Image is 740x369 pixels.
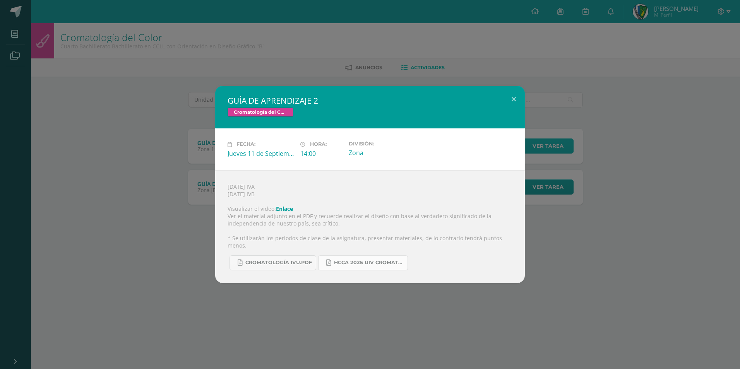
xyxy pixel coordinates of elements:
label: División: [349,141,415,147]
a: CROMATOLOGÍA IVU.pdf [230,255,316,270]
div: Zona [349,149,415,157]
div: Jueves 11 de Septiembre [228,149,294,158]
a: HCCA 2025 UIV CROMATOLOGÍA DEL COLOR.docx.pdf [318,255,408,270]
span: CROMATOLOGÍA IVU.pdf [245,260,312,266]
div: [DATE] IVA [DATE] IVB Visualizar el video: Ver el material adjunto en el PDF y recuerde realizar ... [215,170,525,283]
span: Fecha: [236,142,255,147]
a: Enlace [276,205,293,212]
span: HCCA 2025 UIV CROMATOLOGÍA DEL COLOR.docx.pdf [334,260,404,266]
div: 14:00 [300,149,343,158]
span: Cromatología del Color [228,108,293,117]
span: Hora: [310,142,327,147]
button: Close (Esc) [503,86,525,112]
h2: GUÍA DE APRENDIZAJE 2 [228,95,512,106]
